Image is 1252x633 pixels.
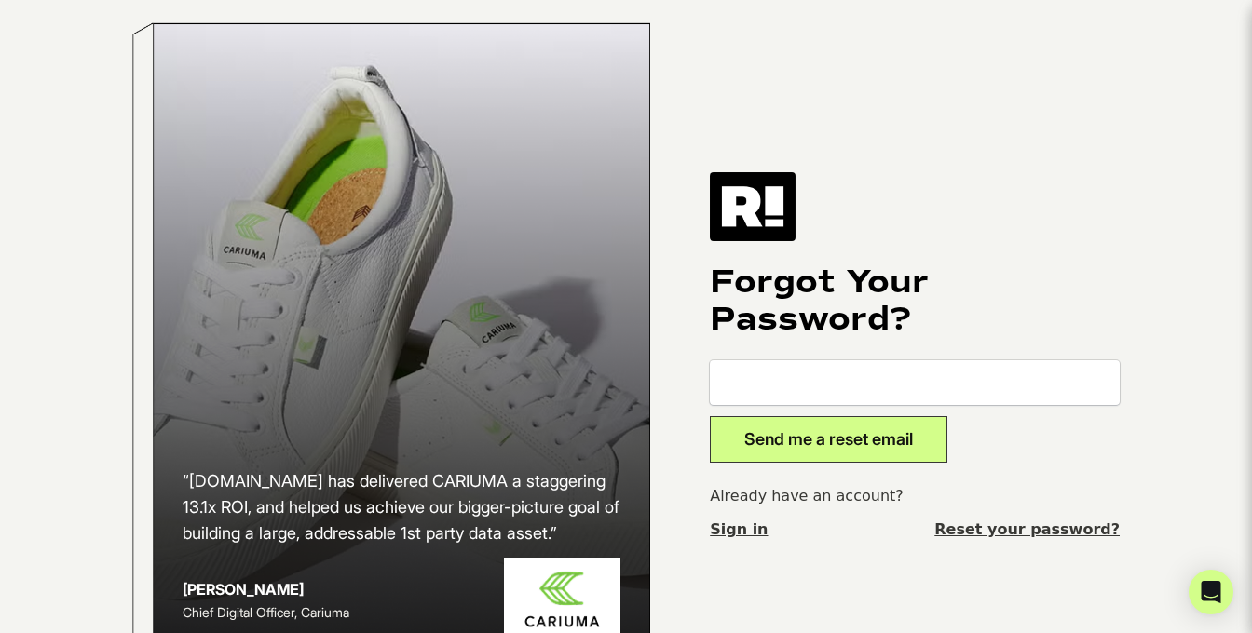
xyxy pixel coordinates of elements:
[1189,570,1233,614] div: Open Intercom Messenger
[710,263,1120,338] h1: Forgot Your Password?
[934,519,1120,541] a: Reset your password?
[710,172,796,241] img: Retention.com
[183,580,304,599] strong: [PERSON_NAME]
[183,604,349,620] span: Chief Digital Officer, Cariuma
[183,468,620,546] h2: “[DOMAIN_NAME] has delivered CARIUMA a staggering 13.1x ROI, and helped us achieve our bigger-pic...
[710,416,947,463] button: Send me a reset email
[710,519,768,541] a: Sign in
[710,485,1120,507] p: Already have an account?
